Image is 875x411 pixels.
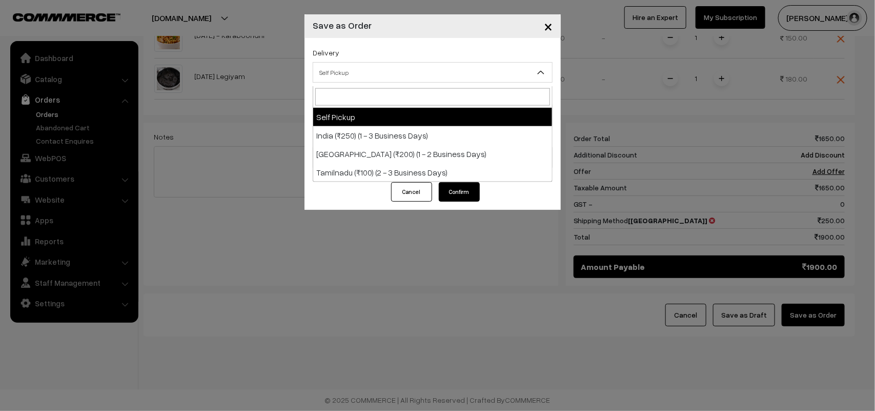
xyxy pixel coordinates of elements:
span: × [544,16,553,35]
span: Self Pickup [313,62,553,83]
li: [GEOGRAPHIC_DATA] (₹200) (1 - 2 Business Days) [313,145,552,163]
li: Tamilnadu (₹100) (2 - 3 Business Days) [313,163,552,182]
li: Self Pickup [313,108,552,126]
button: Close [536,10,561,42]
label: Delivery [313,47,339,58]
button: Confirm [439,182,480,202]
h4: Save as Order [313,18,372,32]
li: India (₹250) (1 - 3 Business Days) [313,126,552,145]
span: Self Pickup [313,64,552,82]
button: Cancel [391,182,432,202]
